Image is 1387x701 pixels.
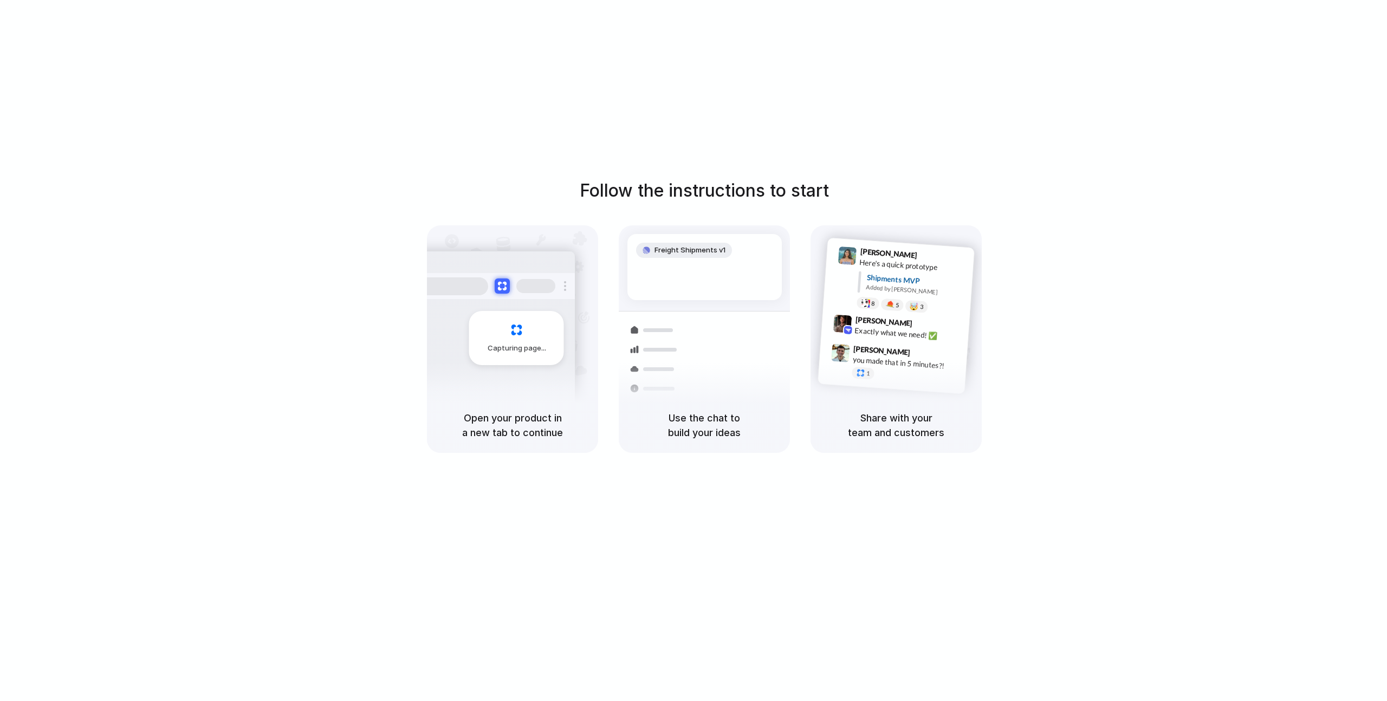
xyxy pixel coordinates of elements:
h5: Share with your team and customers [824,411,969,440]
h5: Use the chat to build your ideas [632,411,777,440]
div: 🤯 [910,302,919,310]
span: 1 [866,371,870,377]
span: Freight Shipments v1 [654,245,725,256]
span: [PERSON_NAME] [860,245,917,261]
div: Added by [PERSON_NAME] [866,283,965,298]
span: [PERSON_NAME] [853,343,911,359]
span: 9:47 AM [913,348,936,361]
span: 3 [920,304,924,310]
span: 9:42 AM [916,319,938,332]
span: 5 [896,302,899,308]
h5: Open your product in a new tab to continue [440,411,585,440]
span: 9:41 AM [921,251,943,264]
span: [PERSON_NAME] [855,314,912,329]
div: Exactly what we need! ✅ [854,325,963,343]
span: 8 [871,301,875,307]
div: Here's a quick prototype [859,257,968,275]
h1: Follow the instructions to start [580,178,829,204]
span: Capturing page [488,343,548,354]
div: you made that in 5 minutes?! [852,354,961,373]
div: Shipments MVP [866,272,967,290]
